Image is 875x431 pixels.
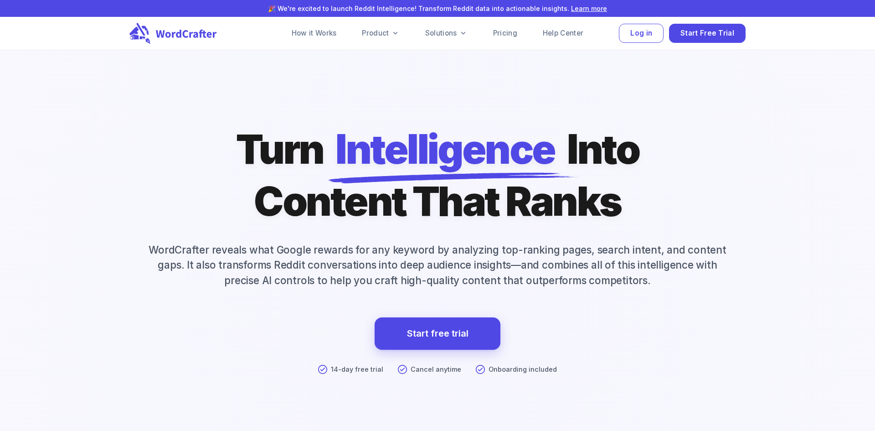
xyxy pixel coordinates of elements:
p: 🎉 We're excited to launch Reddit Intelligence! Transform Reddit data into actionable insights. [38,4,837,13]
button: Log in [619,24,664,43]
a: Learn more [571,5,607,12]
a: Product [351,24,410,42]
p: Onboarding included [489,364,557,374]
button: Start Free Trial [669,24,746,43]
a: Help Center [532,24,594,42]
a: Start free trial [407,326,468,342]
a: How it Works [281,24,348,42]
a: Solutions [414,24,479,42]
p: Cancel anytime [411,364,461,374]
h1: Turn Into Content That Ranks [236,123,639,228]
a: Pricing [482,24,528,42]
p: 14-day free trial [331,364,383,374]
span: Log in [630,27,652,40]
p: WordCrafter reveals what Google rewards for any keyword by analyzing top-ranking pages, search in... [129,242,746,288]
span: Start Free Trial [680,27,734,40]
span: Intelligence [335,123,555,175]
a: Start free trial [375,317,500,350]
